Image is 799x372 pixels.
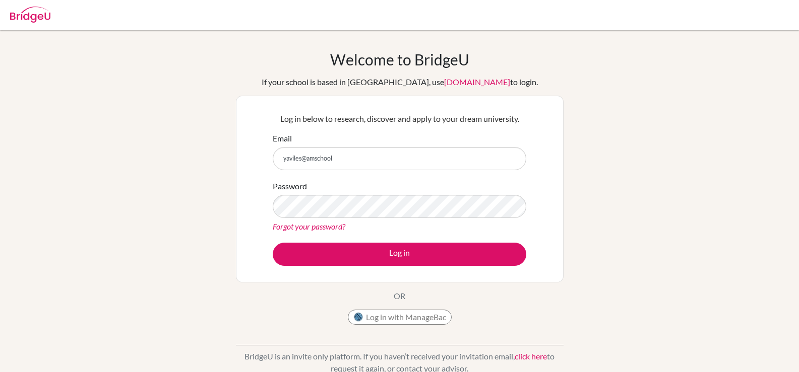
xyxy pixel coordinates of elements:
[273,243,526,266] button: Log in
[273,221,345,231] a: Forgot your password?
[273,113,526,125] p: Log in below to research, discover and apply to your dream university.
[273,180,307,192] label: Password
[444,77,510,87] a: [DOMAIN_NAME]
[515,351,547,361] a: click here
[394,290,405,302] p: OR
[262,76,538,88] div: If your school is based in [GEOGRAPHIC_DATA], use to login.
[348,310,452,325] button: Log in with ManageBac
[330,50,469,68] h1: Welcome to BridgeU
[273,132,292,144] label: Email
[10,7,50,23] img: Bridge-U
